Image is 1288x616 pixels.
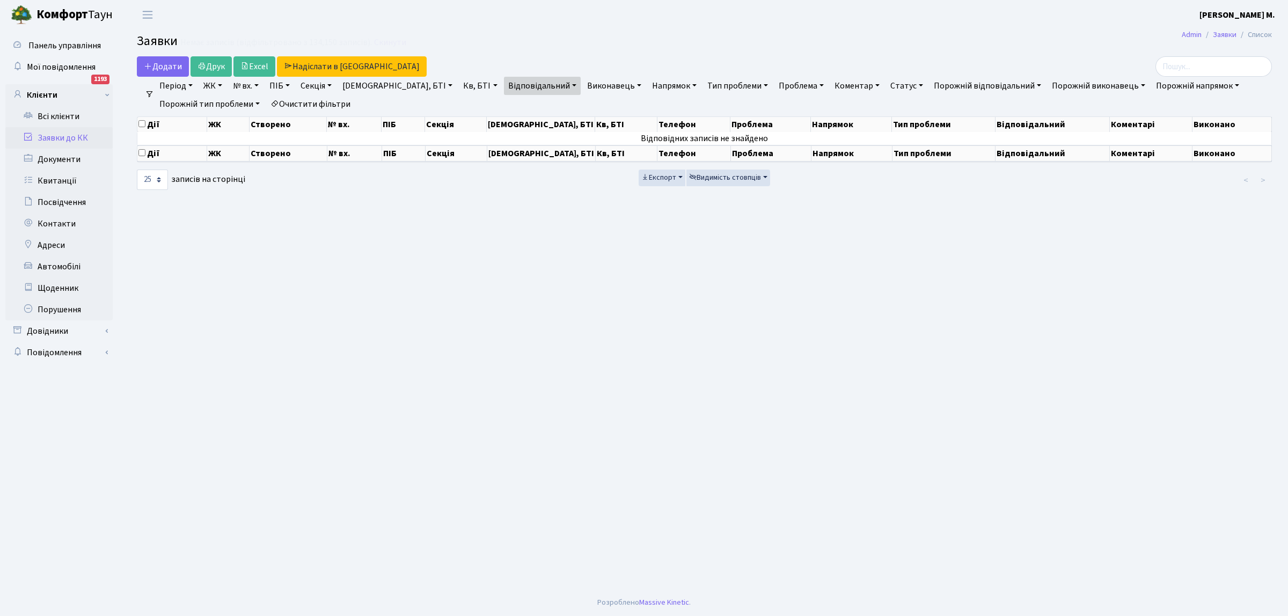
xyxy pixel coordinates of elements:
a: Очистити фільтри [266,95,355,113]
a: Відповідальний [504,77,581,95]
a: Мої повідомлення1193 [5,56,113,78]
a: [PERSON_NAME] М. [1199,9,1275,21]
a: Надіслати в [GEOGRAPHIC_DATA] [277,56,427,77]
a: Порожній виконавець [1048,77,1150,95]
th: Створено [250,145,327,162]
th: № вх. [327,117,382,132]
th: ЖК [207,145,250,162]
th: Кв, БТІ [596,145,657,162]
a: Всі клієнти [5,106,113,127]
th: Секція [425,117,487,132]
a: Порожній тип проблеми [155,95,264,113]
a: Автомобілі [5,256,113,277]
a: Massive Kinetic [639,597,689,608]
a: Документи [5,149,113,170]
a: Проблема [774,77,828,95]
th: Виконано [1192,145,1272,162]
div: 1193 [91,75,109,84]
a: Друк [191,56,232,77]
a: Порожній напрямок [1152,77,1243,95]
a: Excel [233,56,275,77]
th: Телефон [657,117,731,132]
button: Видимість стовпців [686,170,770,186]
span: Таун [36,6,113,24]
a: Виконавець [583,77,646,95]
th: Коментарі [1110,117,1192,132]
th: Напрямок [811,117,892,132]
li: Список [1236,29,1272,41]
a: Контакти [5,213,113,234]
th: Дії [137,117,207,132]
div: Немає записів (відфільтровано з 134,150 записів). [180,38,372,48]
th: Секція [426,145,487,162]
span: Панель управління [28,40,101,52]
th: Кв, БТІ [595,117,657,132]
a: Кв, БТІ [459,77,501,95]
a: Квитанції [5,170,113,192]
a: Заявки до КК [5,127,113,149]
th: [DEMOGRAPHIC_DATA], БТІ [487,145,596,162]
th: ЖК [207,117,250,132]
button: Переключити навігацію [134,6,161,24]
a: Заявки [1213,29,1236,40]
button: Експорт [639,170,685,186]
a: Статус [886,77,927,95]
span: Додати [144,61,182,72]
input: Пошук... [1155,56,1272,77]
th: Телефон [657,145,731,162]
nav: breadcrumb [1166,24,1288,46]
a: Панель управління [5,35,113,56]
label: записів на сторінці [137,170,245,190]
a: Адреси [5,234,113,256]
a: Клієнти [5,84,113,106]
td: Відповідних записів не знайдено [137,132,1272,145]
th: Створено [250,117,327,132]
th: Тип проблеми [892,117,995,132]
b: Комфорт [36,6,88,23]
th: Відповідальний [996,117,1110,132]
a: Секція [296,77,336,95]
th: Виконано [1192,117,1272,132]
a: Admin [1182,29,1202,40]
img: logo.png [11,4,32,26]
th: Відповідальний [996,145,1110,162]
th: ПІБ [382,117,425,132]
a: Тип проблеми [703,77,772,95]
th: Дії [137,145,207,162]
a: Порожній відповідальний [930,77,1045,95]
a: Напрямок [648,77,701,95]
a: Період [155,77,197,95]
span: Експорт [641,172,676,183]
select: записів на сторінці [137,170,168,190]
th: Проблема [730,117,811,132]
span: Мої повідомлення [27,61,96,73]
th: Напрямок [811,145,892,162]
a: Коментар [830,77,884,95]
th: Тип проблеми [892,145,996,162]
a: Порушення [5,299,113,320]
a: ЖК [199,77,226,95]
th: [DEMOGRAPHIC_DATA], БТІ [487,117,595,132]
a: [DEMOGRAPHIC_DATA], БТІ [338,77,457,95]
th: Коментарі [1110,145,1192,162]
a: № вх. [229,77,263,95]
a: Додати [137,56,189,77]
a: Посвідчення [5,192,113,213]
span: Заявки [137,32,178,50]
a: ПІБ [265,77,294,95]
span: Видимість стовпців [689,172,761,183]
th: ПІБ [382,145,426,162]
a: Повідомлення [5,342,113,363]
div: Розроблено . [597,597,691,608]
th: № вх. [327,145,382,162]
a: Щоденник [5,277,113,299]
a: Скинути [374,38,406,48]
th: Проблема [731,145,811,162]
a: Довідники [5,320,113,342]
